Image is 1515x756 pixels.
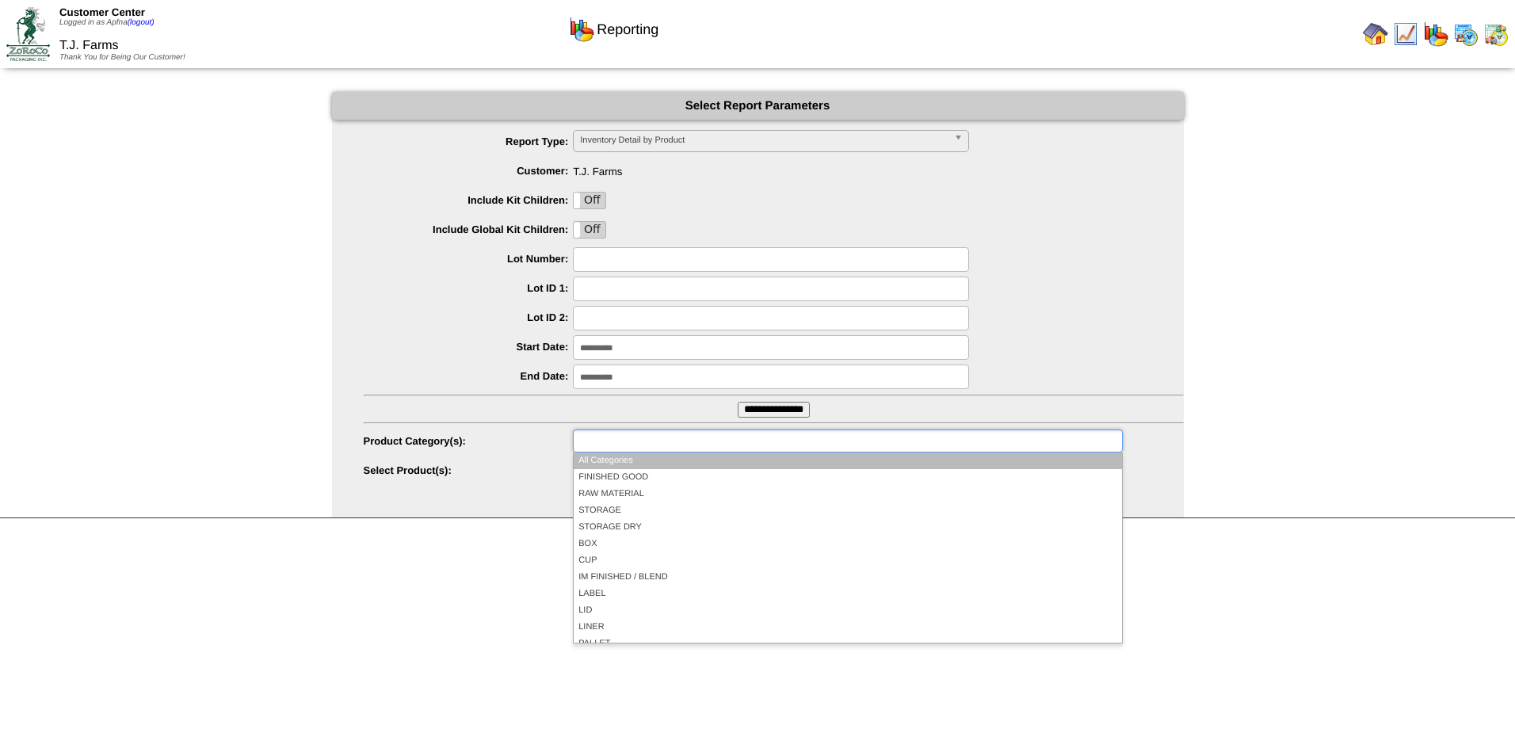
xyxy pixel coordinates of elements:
[364,435,574,447] label: Product Category(s):
[364,223,574,235] label: Include Global Kit Children:
[364,282,574,294] label: Lot ID 1:
[364,464,574,476] label: Select Product(s):
[128,18,155,27] a: (logout)
[364,370,574,382] label: End Date:
[569,17,594,42] img: graph.gif
[580,131,948,150] span: Inventory Detail by Product
[574,486,1121,502] li: RAW MATERIAL
[574,193,605,208] label: Off
[574,452,1121,469] li: All Categories
[364,159,1184,178] span: T.J. Farms
[574,502,1121,519] li: STORAGE
[1363,21,1388,47] img: home.gif
[364,136,574,147] label: Report Type:
[574,602,1121,619] li: LID
[574,519,1121,536] li: STORAGE DRY
[59,6,145,18] span: Customer Center
[59,18,155,27] span: Logged in as Apfna
[1453,21,1479,47] img: calendarprod.gif
[574,586,1121,602] li: LABEL
[1393,21,1418,47] img: line_graph.gif
[574,469,1121,486] li: FINISHED GOOD
[573,221,606,239] div: OnOff
[574,222,605,238] label: Off
[573,192,606,209] div: OnOff
[59,39,119,52] span: T.J. Farms
[364,165,574,177] label: Customer:
[574,569,1121,586] li: IM FINISHED / BLEND
[364,194,574,206] label: Include Kit Children:
[574,536,1121,552] li: BOX
[574,552,1121,569] li: CUP
[597,21,658,38] span: Reporting
[574,636,1121,652] li: PALLET
[1423,21,1448,47] img: graph.gif
[364,253,574,265] label: Lot Number:
[574,619,1121,636] li: LINER
[364,311,574,323] label: Lot ID 2:
[1483,21,1509,47] img: calendarinout.gif
[59,53,185,62] span: Thank You for Being Our Customer!
[332,92,1184,120] div: Select Report Parameters
[6,7,50,60] img: ZoRoCo_Logo(Green%26Foil)%20jpg.webp
[364,341,574,353] label: Start Date:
